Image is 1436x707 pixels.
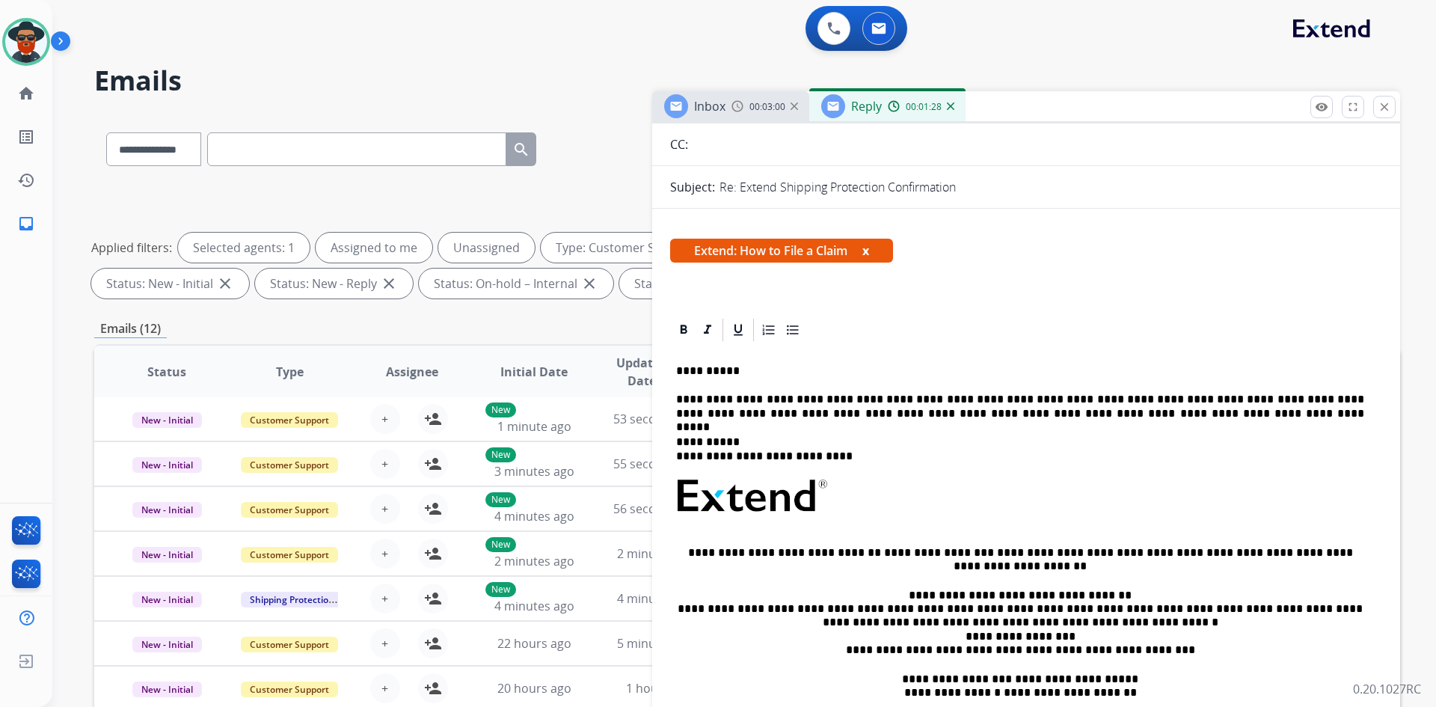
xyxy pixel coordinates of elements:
[94,319,167,338] p: Emails (12)
[424,545,442,563] mat-icon: person_add
[216,275,234,293] mat-icon: close
[758,319,780,341] div: Ordered List
[91,269,249,299] div: Status: New - Initial
[719,178,956,196] p: Re: Extend Shipping Protection Confirmation
[370,673,400,703] button: +
[485,537,516,552] p: New
[370,628,400,658] button: +
[424,410,442,428] mat-icon: person_add
[241,502,338,518] span: Customer Support
[132,547,202,563] span: New - Initial
[497,635,571,652] span: 22 hours ago
[782,319,804,341] div: Bullet List
[1315,100,1328,114] mat-icon: remove_red_eye
[381,455,388,473] span: +
[619,269,823,299] div: Status: On-hold - Customer
[94,66,1400,96] h2: Emails
[541,233,730,263] div: Type: Customer Support
[241,547,338,563] span: Customer Support
[419,269,613,299] div: Status: On-hold – Internal
[370,404,400,434] button: +
[438,233,535,263] div: Unassigned
[485,403,516,417] p: New
[1378,100,1391,114] mat-icon: close
[613,456,701,472] span: 55 seconds ago
[241,592,343,607] span: Shipping Protection
[17,128,35,146] mat-icon: list_alt
[497,418,571,435] span: 1 minute ago
[241,457,338,473] span: Customer Support
[617,545,697,562] span: 2 minutes ago
[380,275,398,293] mat-icon: close
[670,239,893,263] span: Extend: How to File a Claim
[381,634,388,652] span: +
[613,411,701,427] span: 53 seconds ago
[424,634,442,652] mat-icon: person_add
[485,492,516,507] p: New
[17,85,35,102] mat-icon: home
[694,98,725,114] span: Inbox
[17,171,35,189] mat-icon: history
[147,363,186,381] span: Status
[500,363,568,381] span: Initial Date
[241,412,338,428] span: Customer Support
[132,502,202,518] span: New - Initial
[672,319,695,341] div: Bold
[381,679,388,697] span: +
[696,319,719,341] div: Italic
[424,679,442,697] mat-icon: person_add
[424,455,442,473] mat-icon: person_add
[617,590,697,607] span: 4 minutes ago
[749,101,785,113] span: 00:03:00
[381,590,388,607] span: +
[494,508,574,524] span: 4 minutes ago
[608,354,676,390] span: Updated Date
[1346,100,1360,114] mat-icon: fullscreen
[241,637,338,652] span: Customer Support
[617,635,697,652] span: 5 minutes ago
[485,582,516,597] p: New
[241,682,338,697] span: Customer Support
[381,500,388,518] span: +
[424,500,442,518] mat-icon: person_add
[316,233,432,263] div: Assigned to me
[17,215,35,233] mat-icon: inbox
[626,680,687,697] span: 1 hour ago
[494,463,574,480] span: 3 minutes ago
[276,363,304,381] span: Type
[381,545,388,563] span: +
[494,598,574,614] span: 4 minutes ago
[5,21,47,63] img: avatar
[512,141,530,159] mat-icon: search
[132,682,202,697] span: New - Initial
[132,412,202,428] span: New - Initial
[132,592,202,607] span: New - Initial
[906,101,942,113] span: 00:01:28
[370,494,400,524] button: +
[91,239,172,257] p: Applied filters:
[613,501,701,517] span: 56 seconds ago
[178,233,310,263] div: Selected agents: 1
[370,584,400,613] button: +
[132,457,202,473] span: New - Initial
[497,680,571,697] span: 20 hours ago
[727,319,749,341] div: Underline
[862,242,869,260] button: x
[670,178,715,196] p: Subject:
[1353,680,1421,698] p: 0.20.1027RC
[580,275,598,293] mat-icon: close
[851,98,882,114] span: Reply
[381,410,388,428] span: +
[494,553,574,569] span: 2 minutes ago
[132,637,202,652] span: New - Initial
[424,590,442,607] mat-icon: person_add
[386,363,438,381] span: Assignee
[370,539,400,569] button: +
[255,269,413,299] div: Status: New - Reply
[670,135,688,153] p: CC:
[370,449,400,479] button: +
[485,447,516,462] p: New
